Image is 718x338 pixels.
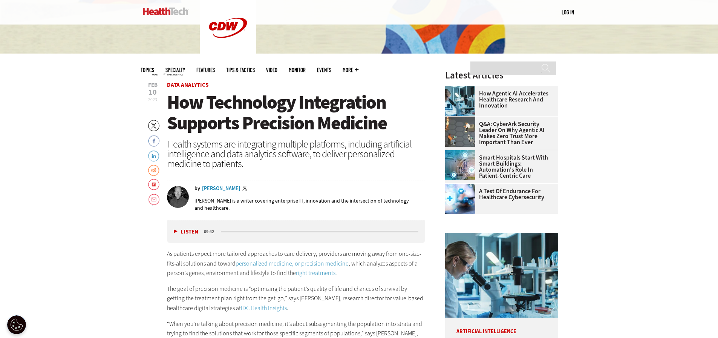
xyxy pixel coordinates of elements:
[445,184,475,214] img: Healthcare cybersecurity
[445,233,558,318] img: scientist looks through microscope in lab
[289,67,306,73] a: MonITor
[165,67,185,73] span: Specialty
[167,284,426,313] p: The goal of precision medicine is “optimizing the patient’s quality of life and chances of surviv...
[445,71,558,80] h3: Latest Articles
[445,150,475,180] img: Smart hospital
[562,8,574,16] div: User menu
[148,97,157,103] span: 2023
[167,186,189,208] img: Brian Horowitz
[242,186,249,192] a: Twitter
[445,117,475,147] img: Group of humans and robots accessing a network
[296,269,335,277] a: right treatments
[266,67,277,73] a: Video
[445,188,554,200] a: A Test of Endurance for Healthcare Cybersecurity
[226,67,255,73] a: Tips & Tactics
[167,249,426,278] p: As patients expect more tailored approaches to care delivery, providers are moving away from one-...
[343,67,358,73] span: More
[445,117,479,123] a: Group of humans and robots accessing a network
[148,82,158,88] span: Feb
[445,150,479,156] a: Smart hospital
[445,91,554,109] a: How Agentic AI Accelerates Healthcare Research and Innovation
[445,184,479,190] a: Healthcare cybersecurity
[143,8,188,15] img: Home
[167,90,387,135] span: How Technology Integration Supports Precision Medicine
[445,86,479,92] a: scientist looks through microscope in lab
[141,67,154,73] span: Topics
[200,50,256,58] a: CDW
[167,220,426,243] div: media player
[445,318,558,334] p: Artificial Intelligence
[196,67,215,73] a: Features
[241,304,287,312] a: IDC Health Insights
[167,81,208,89] a: Data Analytics
[7,315,26,334] div: Cookie Settings
[445,121,554,145] a: Q&A: CyberArk Security Leader on Why Agentic AI Makes Zero Trust More Important Than Ever
[167,139,426,169] div: Health systems are integrating multiple platforms, including artificial intelligence and data ana...
[203,228,220,235] div: duration
[7,315,26,334] button: Open Preferences
[202,186,240,191] a: [PERSON_NAME]
[562,9,574,15] a: Log in
[317,67,331,73] a: Events
[236,260,349,267] a: personalized medicine, or precision medicine
[148,89,158,96] span: 10
[445,86,475,116] img: scientist looks through microscope in lab
[174,229,198,235] button: Listen
[445,155,554,179] a: Smart Hospitals Start With Smart Buildings: Automation's Role in Patient-Centric Care
[194,197,426,212] p: [PERSON_NAME] is a writer covering enterprise IT, innovation and the intersection of technology a...
[194,186,200,191] span: by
